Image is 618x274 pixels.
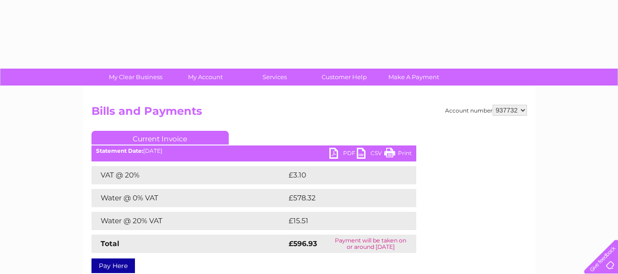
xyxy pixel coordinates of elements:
td: Payment will be taken on or around [DATE] [325,235,416,253]
b: Statement Date: [96,147,143,154]
td: £578.32 [286,189,400,207]
td: £3.10 [286,166,394,184]
div: [DATE] [91,148,416,154]
a: Pay Here [91,258,135,273]
a: My Account [167,69,243,86]
a: Current Invoice [91,131,229,145]
a: PDF [329,148,357,161]
div: Account number [445,105,527,116]
strong: Total [101,239,119,248]
a: Make A Payment [376,69,451,86]
a: Services [237,69,312,86]
td: Water @ 0% VAT [91,189,286,207]
td: Water @ 20% VAT [91,212,286,230]
a: Customer Help [306,69,382,86]
td: £15.51 [286,212,396,230]
a: My Clear Business [98,69,173,86]
td: VAT @ 20% [91,166,286,184]
strong: £596.93 [289,239,317,248]
h2: Bills and Payments [91,105,527,122]
a: Print [384,148,412,161]
a: CSV [357,148,384,161]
